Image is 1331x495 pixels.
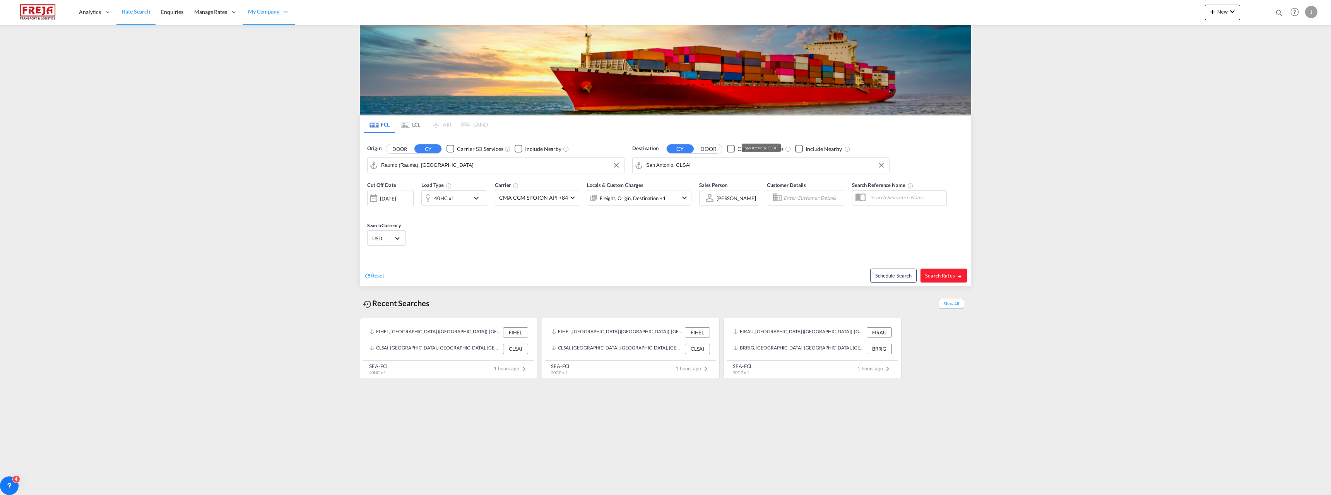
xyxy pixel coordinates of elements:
[446,183,452,189] md-icon: icon-information-outline
[367,145,381,152] span: Origin
[611,159,622,171] button: Clear Input
[870,269,917,283] button: Note: By default Schedule search will only considerorigin ports, destination ports and cut off da...
[380,195,396,202] div: [DATE]
[395,116,426,133] md-tab-item: LCL
[457,145,503,153] div: Carrier SD Services
[495,182,519,188] span: Carrier
[587,182,643,188] span: Locals & Custom Charges
[503,344,528,354] div: CLSAI
[505,146,511,152] md-icon: Unchecked: Search for CY (Container Yard) services for all selected carriers.Checked : Search for...
[367,206,373,216] md-datepicker: Select
[513,183,519,189] md-icon: The selected Trucker/Carrierwill be displayed in the rate results If the rates are from another f...
[161,9,183,15] span: Enquiries
[12,3,64,21] img: 586607c025bf11f083711d99603023e7.png
[717,195,756,201] div: [PERSON_NAME]
[368,158,624,173] md-input-container: Raumo (Rauma), FIRAU
[857,365,892,372] span: 1 hours ago
[867,327,892,337] div: FIRAU
[363,300,372,309] md-icon: icon-backup-restore
[785,146,791,152] md-icon: Unchecked: Search for CY (Container Yard) services for all selected carriers.Checked : Search for...
[939,299,964,308] span: Show All
[551,363,571,370] div: SEA-FCL
[551,344,683,354] div: CLSAI, San Antonio, Chile, South America, Americas
[421,182,452,188] span: Load Type
[515,145,561,153] md-checkbox: Checkbox No Ink
[685,344,710,354] div: CLSAI
[248,8,279,15] span: My Company
[701,364,710,373] md-icon: icon-chevron-right
[876,159,887,171] button: Clear Input
[733,327,865,337] div: FIRAU, Raumo (Rauma), Finland, Northern Europe, Europe
[733,370,749,375] span: 20GP x 1
[472,194,485,203] md-icon: icon-chevron-down
[852,182,914,188] span: Search Reference Name
[371,233,402,244] md-select: Select Currency: $ USDUnited States Dollar
[724,318,902,379] recent-search-card: FIRAU, [GEOGRAPHIC_DATA] ([GEOGRAPHIC_DATA]), [GEOGRAPHIC_DATA], [GEOGRAPHIC_DATA], [GEOGRAPHIC_D...
[369,370,386,375] span: 40HC x 1
[1288,5,1305,19] div: Help
[646,159,885,171] input: Search by Port
[767,182,806,188] span: Customer Details
[667,144,694,153] button: CY
[494,365,529,372] span: 1 hours ago
[369,363,389,370] div: SEA-FCL
[1275,9,1283,20] div: icon-magnify
[542,318,720,379] recent-search-card: FIHEL, [GEOGRAPHIC_DATA] ([GEOGRAPHIC_DATA]), [GEOGRAPHIC_DATA], [GEOGRAPHIC_DATA], [GEOGRAPHIC_D...
[733,363,753,370] div: SEA-FCL
[381,159,620,171] input: Search by Port
[386,144,413,153] button: DOOR
[745,144,778,152] div: San Antonio, CLSAI
[367,182,396,188] span: Cut Off Date
[733,344,865,354] div: BRRIG, Rio Grande, Brazil, South America, Americas
[867,344,892,354] div: BRRIG
[499,194,568,202] span: CMA CGM SPOTON API +84
[372,235,394,242] span: USD
[600,193,666,204] div: Freight Origin Destination Factory Stuffing
[367,190,414,206] div: [DATE]
[1305,6,1317,18] div: J
[519,364,529,373] md-icon: icon-chevron-right
[414,144,441,153] button: CY
[957,274,962,279] md-icon: icon-arrow-right
[925,272,962,279] span: Search Rates
[194,8,227,16] span: Manage Rates
[6,454,33,483] iframe: Chat
[421,190,487,206] div: 40HC x1icon-chevron-down
[367,223,401,228] span: Search Currency
[371,272,384,279] span: Reset
[784,192,842,204] input: Enter Customer Details
[883,364,892,373] md-icon: icon-chevron-right
[1228,7,1237,16] md-icon: icon-chevron-down
[370,327,501,337] div: FIHEL, Helsinki (Helsingfors), Finland, Northern Europe, Europe
[364,272,384,280] div: icon-refreshReset
[434,193,454,204] div: 40HC x1
[364,116,395,133] md-tab-item: FCL
[1275,9,1283,17] md-icon: icon-magnify
[695,144,722,153] button: DOOR
[551,327,683,337] div: FIHEL, Helsinki (Helsingfors), Finland, Northern Europe, Europe
[551,370,567,375] span: 20GP x 1
[1208,7,1217,16] md-icon: icon-plus 400-fg
[716,192,757,204] md-select: Sales Person: Jarkko Lamminpaa
[1205,5,1240,20] button: icon-plus 400-fgNewicon-chevron-down
[503,327,528,337] div: FIHEL
[844,146,850,152] md-icon: Unchecked: Ignores neighbouring ports when fetching rates.Checked : Includes neighbouring ports w...
[1208,9,1237,15] span: New
[632,145,659,152] span: Destination
[920,269,967,283] button: Search Ratesicon-arrow-right
[867,192,946,203] input: Search Reference Name
[587,190,691,206] div: Freight Origin Destination Factory Stuffingicon-chevron-down
[806,145,842,153] div: Include Nearby
[680,193,689,202] md-icon: icon-chevron-down
[563,146,569,152] md-icon: Unchecked: Ignores neighbouring ports when fetching rates.Checked : Includes neighbouring ports w...
[79,8,101,16] span: Analytics
[360,25,971,115] img: LCL+%26+FCL+BACKGROUND.png
[795,145,842,153] md-checkbox: Checkbox No Ink
[525,145,561,153] div: Include Nearby
[633,158,889,173] md-input-container: San Antonio, CLSAI
[727,145,784,153] md-checkbox: Checkbox No Ink
[364,272,371,279] md-icon: icon-refresh
[1288,5,1301,19] span: Help
[360,318,538,379] recent-search-card: FIHEL, [GEOGRAPHIC_DATA] ([GEOGRAPHIC_DATA]), [GEOGRAPHIC_DATA], [GEOGRAPHIC_DATA], [GEOGRAPHIC_D...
